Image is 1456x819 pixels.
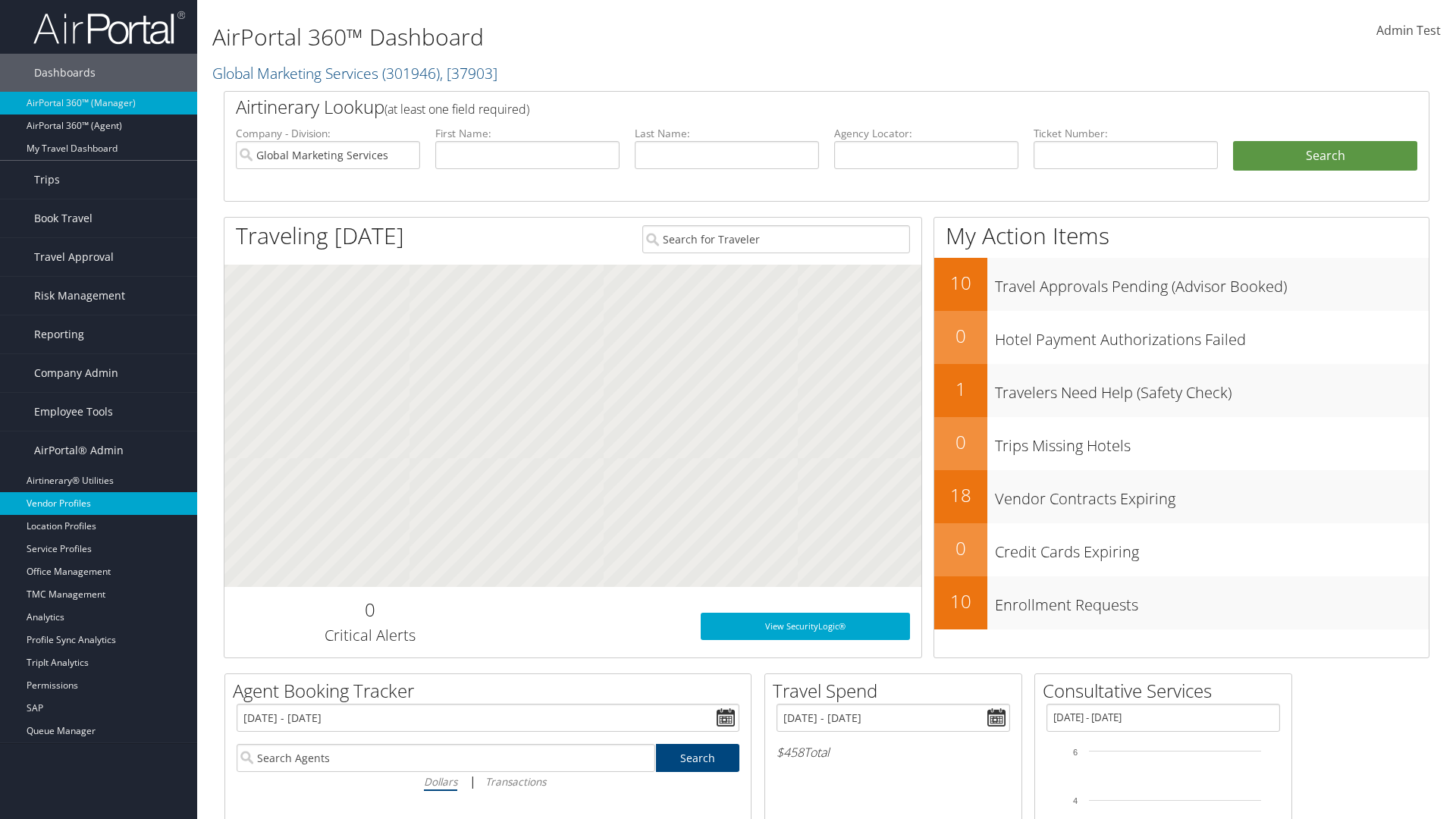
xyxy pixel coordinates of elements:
[34,393,113,431] span: Employee Tools
[934,258,1429,311] a: 10Travel Approvals Pending (Advisor Booked)
[995,587,1429,616] h3: Enrollment Requests
[934,376,987,402] h2: 1
[995,481,1429,510] h3: Vendor Contracts Expiring
[934,323,987,349] h2: 0
[1034,126,1218,141] label: Ticket Number:
[934,311,1429,364] a: 0Hotel Payment Authorizations Failed
[382,63,440,83] span: ( 301946 )
[236,597,504,623] h2: 0
[34,354,118,392] span: Company Admin
[237,772,739,791] div: |
[934,576,1429,629] a: 10Enrollment Requests
[635,126,819,141] label: Last Name:
[1376,8,1441,55] a: Admin Test
[934,429,987,455] h2: 0
[777,744,804,761] span: $458
[995,428,1429,457] h3: Trips Missing Hotels
[34,161,60,199] span: Trips
[777,744,1010,761] h6: Total
[995,534,1429,563] h3: Credit Cards Expiring
[236,126,420,141] label: Company - Division:
[934,482,987,508] h2: 18
[773,678,1021,704] h2: Travel Spend
[33,10,185,45] img: airportal-logo.png
[34,315,84,353] span: Reporting
[656,744,740,772] a: Search
[995,322,1429,350] h3: Hotel Payment Authorizations Failed
[834,126,1018,141] label: Agency Locator:
[485,774,546,789] i: Transactions
[934,220,1429,252] h1: My Action Items
[424,774,457,789] i: Dollars
[440,63,497,83] span: , [ 37903 ]
[384,101,529,118] span: (at least one field required)
[34,199,93,237] span: Book Travel
[995,375,1429,403] h3: Travelers Need Help (Safety Check)
[236,625,504,646] h3: Critical Alerts
[1233,141,1417,171] button: Search
[995,268,1429,297] h3: Travel Approvals Pending (Advisor Booked)
[34,431,124,469] span: AirPortal® Admin
[237,744,655,772] input: Search Agents
[233,678,751,704] h2: Agent Booking Tracker
[934,470,1429,523] a: 18Vendor Contracts Expiring
[934,417,1429,470] a: 0Trips Missing Hotels
[34,238,114,276] span: Travel Approval
[435,126,620,141] label: First Name:
[212,21,1031,53] h1: AirPortal 360™ Dashboard
[1073,748,1078,757] tspan: 6
[642,225,910,253] input: Search for Traveler
[34,54,96,92] span: Dashboards
[934,588,987,614] h2: 10
[236,94,1317,120] h2: Airtinerary Lookup
[934,364,1429,417] a: 1Travelers Need Help (Safety Check)
[934,270,987,296] h2: 10
[34,277,125,315] span: Risk Management
[212,63,497,83] a: Global Marketing Services
[1376,22,1441,39] span: Admin Test
[236,220,404,252] h1: Traveling [DATE]
[934,523,1429,576] a: 0Credit Cards Expiring
[1073,796,1078,805] tspan: 4
[701,613,910,640] a: View SecurityLogic®
[1043,678,1291,704] h2: Consultative Services
[934,535,987,561] h2: 0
